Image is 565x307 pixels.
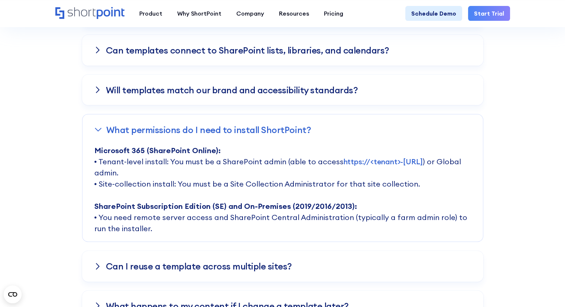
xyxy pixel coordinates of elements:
a: Start Trial [468,6,510,21]
a: Resources [272,6,316,21]
div: Pricing [324,9,343,18]
strong: Microsoft 365 (SharePoint Online): [94,146,221,155]
a: Product [132,6,170,21]
a: Company [229,6,272,21]
strong: SharePoint Subscription Edition (SE) and On-Premises (2019/2016/2013): [94,201,357,211]
h3: Can I reuse a template across multiple sites? [106,261,292,271]
div: Why ShortPoint [177,9,221,18]
iframe: Chat Widget [528,271,565,307]
button: Open CMP widget [4,285,22,303]
div: Product [139,9,162,18]
a: Home [55,7,124,20]
a: Schedule Demo [405,6,462,21]
div: Company [236,9,264,18]
a: Pricing [316,6,351,21]
h3: Will templates match our brand and accessibility standards? [106,85,358,95]
p: • Tenant-level install: You must be a SharePoint admin (able to access ) or Global admin. • Site-... [94,145,471,242]
a: Why ShortPoint [170,6,229,21]
div: Resources [279,9,309,18]
h3: What permissions do I need to install ShortPoint? [106,125,311,135]
h3: Can templates connect to SharePoint lists, libraries, and calendars? [106,45,389,55]
a: https://<tenant>-[URL] [344,157,423,166]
